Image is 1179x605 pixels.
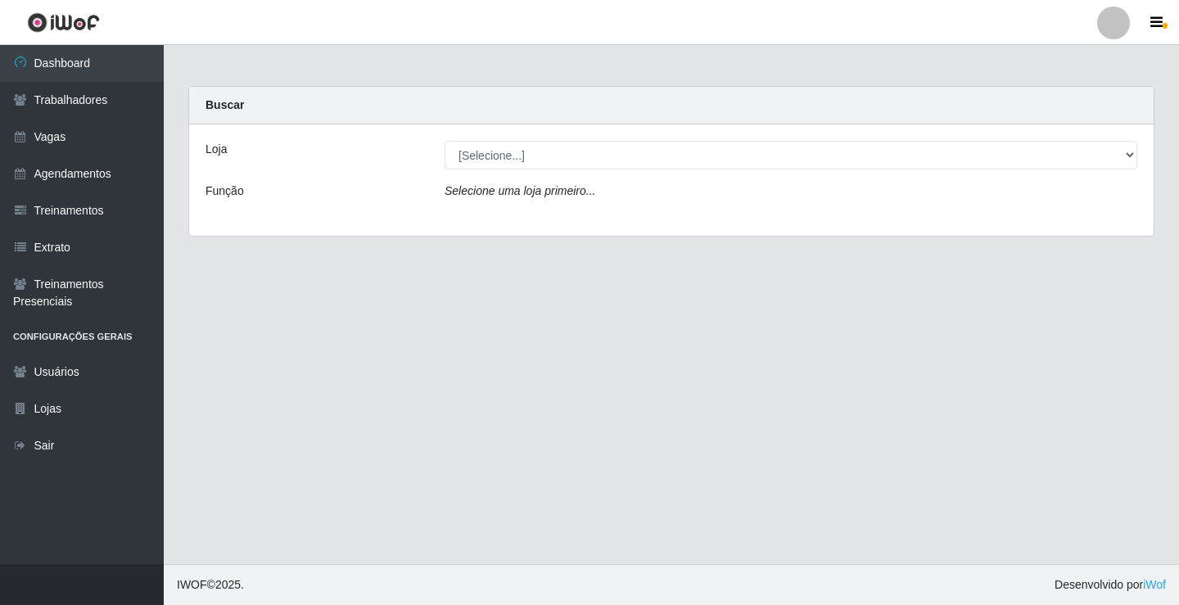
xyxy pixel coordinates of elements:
[206,98,244,111] strong: Buscar
[1143,578,1166,591] a: iWof
[206,183,244,200] label: Função
[206,141,227,158] label: Loja
[445,184,595,197] i: Selecione uma loja primeiro...
[177,578,207,591] span: IWOF
[177,576,244,594] span: © 2025 .
[27,12,100,33] img: CoreUI Logo
[1055,576,1166,594] span: Desenvolvido por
